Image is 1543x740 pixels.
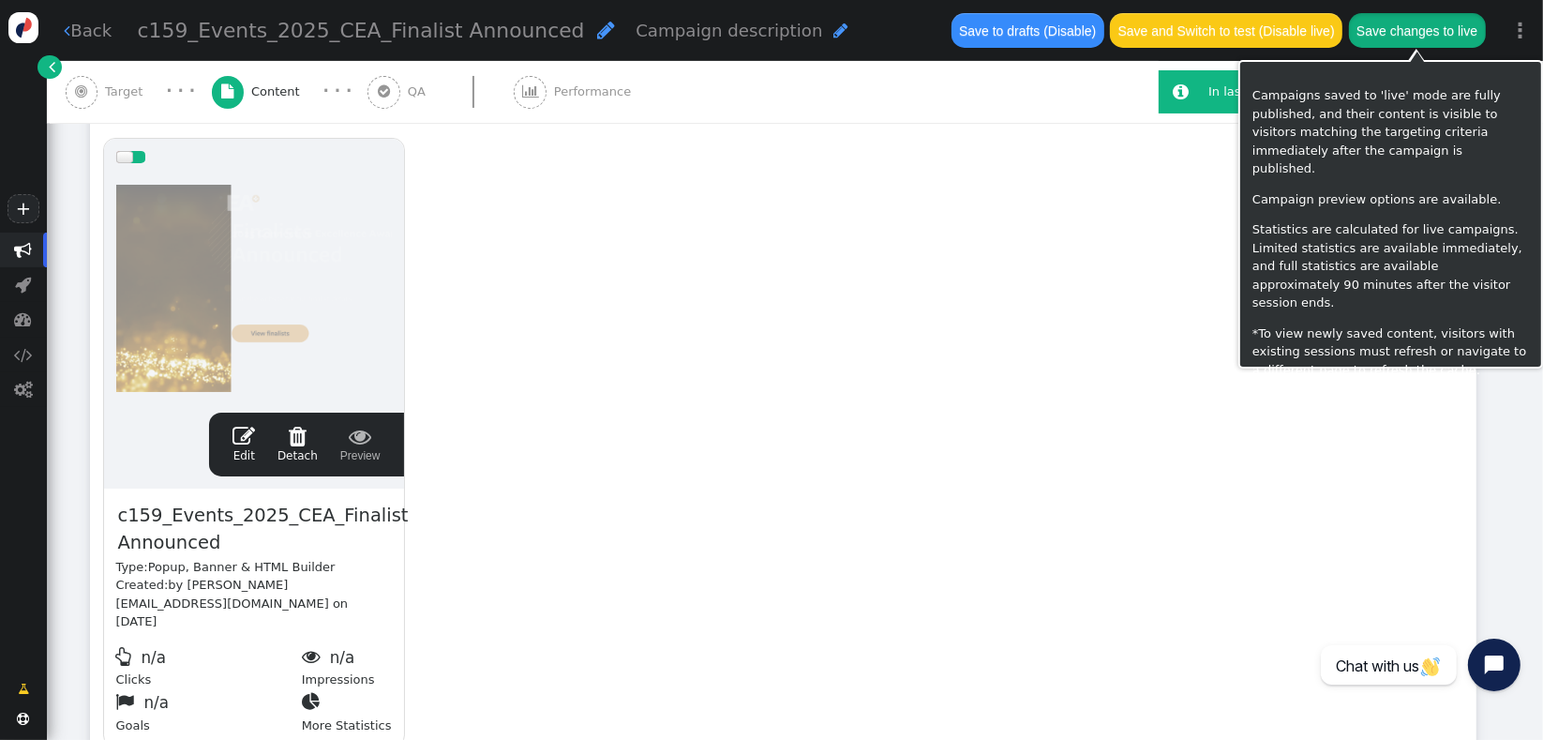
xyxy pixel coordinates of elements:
p: Campaign preview options are available. [1252,190,1529,209]
a: Edit [232,425,255,464]
span:  [277,425,318,447]
div: Goals [116,688,302,734]
span:  [1173,83,1189,101]
button: Save to drafts (Disable) [951,13,1104,47]
span: Content [251,83,307,101]
span: n/a [141,648,166,667]
p: Statistics are calculated for live campaigns. Limited statistics are available immediately, and f... [1252,220,1529,312]
span: Target [105,83,150,101]
span:  [340,425,381,447]
span:  [14,346,33,364]
p: *To view newly saved content, visitors with existing sessions must refresh or navigate to a diffe... [1252,325,1529,380]
a: ⋮ [1498,3,1543,58]
span:  [49,57,55,76]
span: c159_Events_2025_CEA_Finalist Announced [116,501,411,558]
span:  [302,692,326,711]
span:  [14,381,33,399]
button: Save and Switch to test (Disable live) [1110,13,1342,47]
a:  Performance [514,61,670,123]
span:  [15,310,33,328]
span: Campaign description [636,21,822,40]
span:  [221,84,233,98]
span:  [302,647,326,666]
a: Back [64,18,112,43]
span: n/a [143,693,169,712]
div: Created: [116,576,392,631]
span: Preview [340,425,381,464]
span: Performance [554,83,638,101]
p: Campaigns saved to 'live' mode are fully published, and their content is visible to visitors matc... [1252,86,1529,178]
span: Detach [277,425,318,462]
a:  Content · · · [212,61,368,123]
a:  [37,55,61,79]
span: QA [408,83,433,101]
span: Popup, Banner & HTML Builder [148,560,336,574]
span: by [PERSON_NAME][EMAIL_ADDRESS][DOMAIN_NAME] on [DATE] [116,578,349,628]
div: Impressions [302,643,392,689]
img: logo-icon.svg [8,12,39,43]
span:  [522,84,539,98]
a: Detach [277,425,318,464]
a:  QA [367,61,514,123]
span:  [18,713,30,725]
a: + [7,194,39,223]
div: · · · [166,80,195,103]
span: n/a [330,648,355,667]
div: More Statistics [302,688,392,734]
a: Preview [340,425,381,464]
div: In last 90 min: [1208,83,1301,101]
span:  [15,241,33,259]
a:  [6,673,41,705]
span:  [64,22,70,39]
div: · · · [322,80,352,103]
div: Clicks [116,643,302,689]
span:  [597,20,615,40]
button: Save changes to live [1349,13,1486,47]
span:  [16,276,32,294]
span:  [833,22,848,39]
span:  [232,425,255,447]
span:  [378,84,390,98]
span:  [116,647,138,666]
span:  [18,680,29,699]
div: Type: [116,558,392,577]
span: c159_Events_2025_CEA_Finalist Announced [138,19,585,42]
a:  Target · · · [66,61,212,123]
span:  [75,84,87,98]
span:  [116,692,141,711]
